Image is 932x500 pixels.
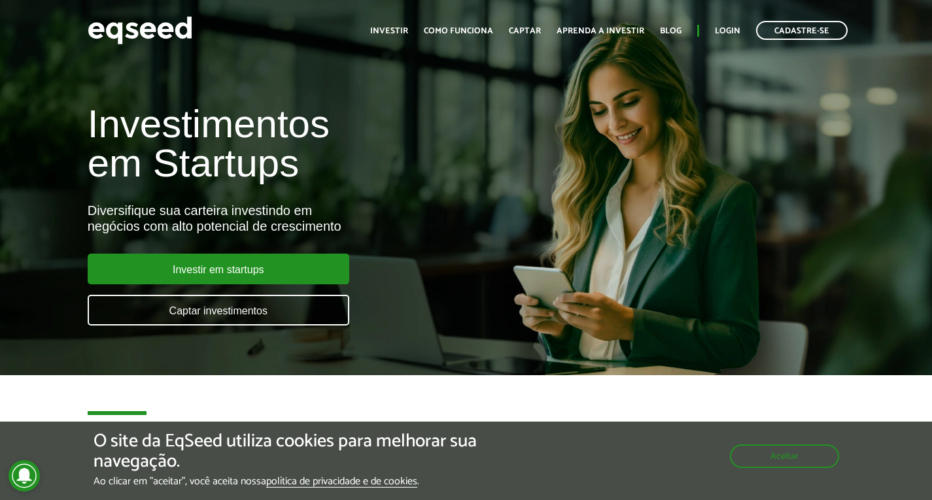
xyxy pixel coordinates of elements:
[660,27,682,35] a: Blog
[88,295,349,325] a: Captar investimentos
[756,21,848,40] a: Cadastre-se
[88,105,534,183] h1: Investimentos em Startups
[509,27,541,35] a: Captar
[88,254,349,284] a: Investir em startups
[730,444,839,468] button: Aceitar
[94,431,541,472] h5: O site da EqSeed utiliza cookies para melhorar sua navegação.
[424,27,493,35] a: Como funciona
[88,13,192,48] img: EqSeed
[557,27,644,35] a: Aprenda a investir
[266,476,417,488] a: política de privacidade e de cookies
[88,203,534,234] div: Diversifique sua carteira investindo em negócios com alto potencial de crescimento
[94,475,541,488] p: Ao clicar em "aceitar", você aceita nossa .
[715,27,740,35] a: Login
[370,27,408,35] a: Investir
